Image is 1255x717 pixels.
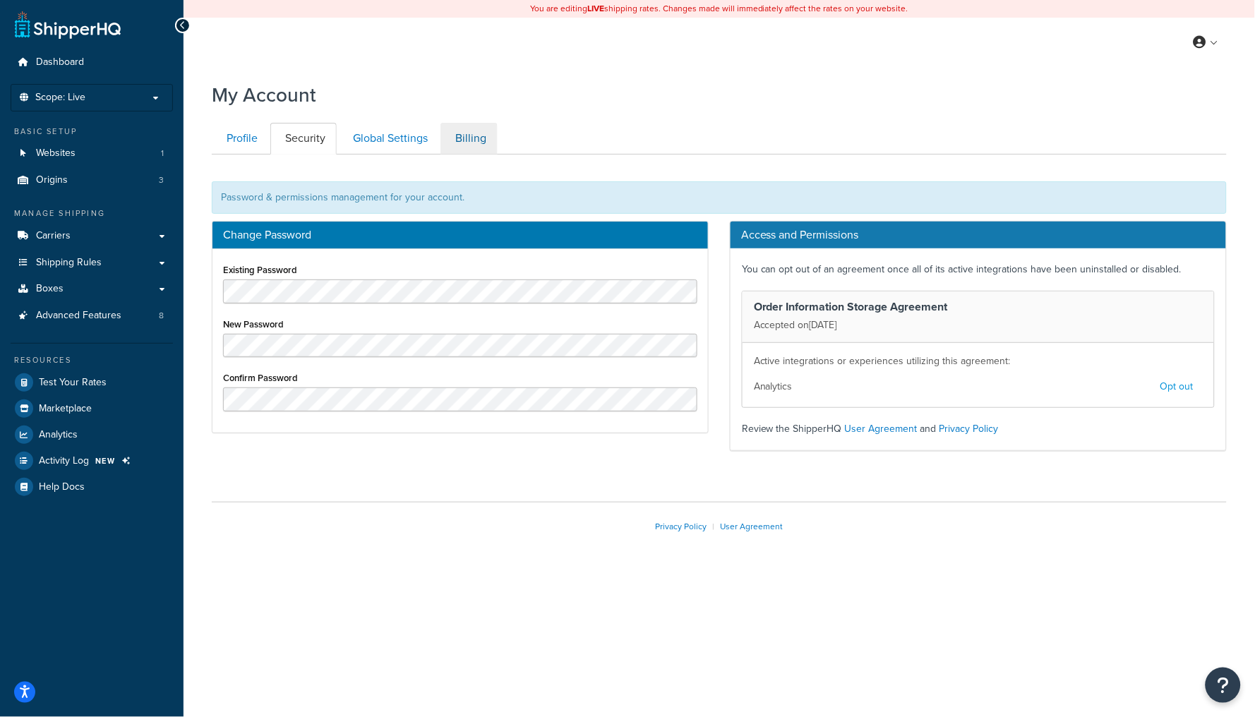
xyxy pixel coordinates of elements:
[11,396,173,421] a: Marketplace
[1151,375,1203,399] button: Opt out
[39,403,92,415] span: Marketplace
[36,283,64,295] span: Boxes
[11,140,173,167] a: Websites 1
[11,49,173,76] a: Dashboard
[212,123,269,155] a: Profile
[161,147,164,159] span: 1
[39,455,89,467] span: Activity Log
[11,422,173,447] a: Analytics
[11,303,173,329] li: Advanced Features
[939,421,999,436] a: Privacy Policy
[11,370,173,395] a: Test Your Rates
[36,147,76,159] span: Websites
[223,319,284,330] label: New Password
[845,421,918,436] a: User Agreement
[212,181,1227,214] div: Password & permissions management for your account.
[223,373,298,383] label: Confirm Password
[1206,668,1241,703] button: Open Resource Center
[36,310,121,322] span: Advanced Features
[11,126,173,138] div: Basic Setup
[36,56,84,68] span: Dashboard
[742,419,1215,439] p: Review the ShipperHQ and
[754,351,1203,371] p: Active integrations or experiences utilizing this agreement:
[11,140,173,167] li: Websites
[656,520,707,533] a: Privacy Policy
[36,174,68,186] span: Origins
[754,377,793,397] p: Analytics
[742,260,1215,279] p: You can opt out of an agreement once all of its active integrations have been uninstalled or disa...
[713,520,715,533] span: |
[731,222,1226,248] h3: Access and Permissions
[15,11,121,39] a: ShipperHQ Home
[11,223,173,249] a: Carriers
[39,481,85,493] span: Help Docs
[212,81,316,109] h1: My Account
[36,257,102,269] span: Shipping Rules
[11,276,173,302] a: Boxes
[35,92,85,104] span: Scope: Live
[11,448,173,474] a: Activity Log NEW
[223,229,697,241] h3: Change Password
[95,455,116,466] span: NEW
[338,123,439,155] a: Global Settings
[223,265,297,275] label: Existing Password
[11,207,173,219] div: Manage Shipping
[11,250,173,276] a: Shipping Rules
[11,167,173,193] li: Origins
[754,299,1203,315] h4: Order Information Storage Agreement
[754,315,1203,335] p: Accepted on [DATE]
[39,429,78,441] span: Analytics
[270,123,337,155] a: Security
[159,310,164,322] span: 8
[11,167,173,193] a: Origins 3
[11,448,173,474] li: Activity Log
[36,230,71,242] span: Carriers
[440,123,498,155] a: Billing
[11,303,173,329] a: Advanced Features 8
[721,520,783,533] a: User Agreement
[159,174,164,186] span: 3
[11,474,173,500] a: Help Docs
[11,354,173,366] div: Resources
[39,377,107,389] span: Test Your Rates
[587,2,604,15] b: LIVE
